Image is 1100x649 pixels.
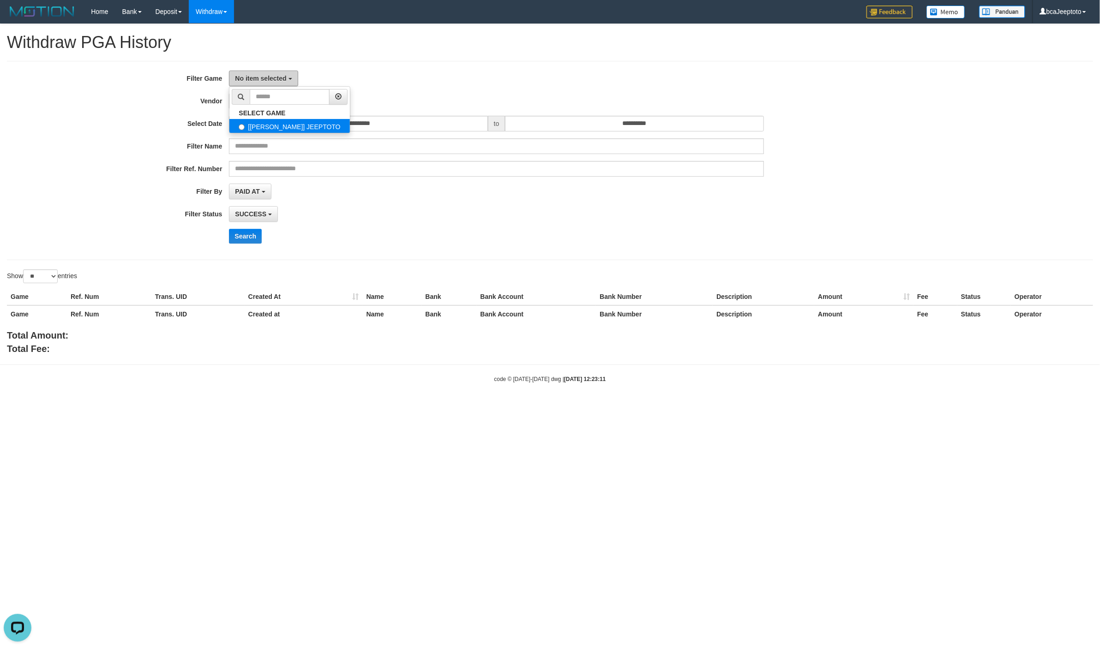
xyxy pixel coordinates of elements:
[814,305,914,322] th: Amount
[245,305,363,322] th: Created at
[494,376,606,382] small: code © [DATE]-[DATE] dwg |
[239,109,285,117] b: SELECT GAME
[477,288,596,305] th: Bank Account
[229,71,298,86] button: No item selected
[7,269,77,283] label: Show entries
[151,305,245,322] th: Trans. UID
[1011,305,1093,322] th: Operator
[151,288,245,305] th: Trans. UID
[229,107,349,119] a: SELECT GAME
[7,344,50,354] b: Total Fee:
[914,288,957,305] th: Fee
[363,305,422,322] th: Name
[363,288,422,305] th: Name
[229,184,271,199] button: PAID AT
[914,305,957,322] th: Fee
[23,269,58,283] select: Showentries
[229,119,349,133] label: [[PERSON_NAME]] JEEPTOTO
[422,305,477,322] th: Bank
[7,5,77,18] img: MOTION_logo.png
[596,305,713,322] th: Bank Number
[713,288,814,305] th: Description
[713,305,814,322] th: Description
[245,288,363,305] th: Created At
[979,6,1025,18] img: panduan.png
[477,305,596,322] th: Bank Account
[7,33,1093,52] h1: Withdraw PGA History
[7,305,67,322] th: Game
[235,75,286,82] span: No item selected
[67,305,151,322] th: Ref. Num
[866,6,913,18] img: Feedback.jpg
[67,288,151,305] th: Ref. Num
[596,288,713,305] th: Bank Number
[229,206,278,222] button: SUCCESS
[4,4,31,31] button: Open LiveChat chat widget
[229,229,262,244] button: Search
[7,288,67,305] th: Game
[239,124,245,130] input: [[PERSON_NAME]] JEEPTOTO
[957,288,1011,305] th: Status
[957,305,1011,322] th: Status
[235,188,259,195] span: PAID AT
[564,376,606,382] strong: [DATE] 12:23:11
[235,210,266,218] span: SUCCESS
[1011,288,1093,305] th: Operator
[926,6,965,18] img: Button%20Memo.svg
[814,288,914,305] th: Amount
[488,116,505,131] span: to
[422,288,477,305] th: Bank
[7,330,68,340] b: Total Amount:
